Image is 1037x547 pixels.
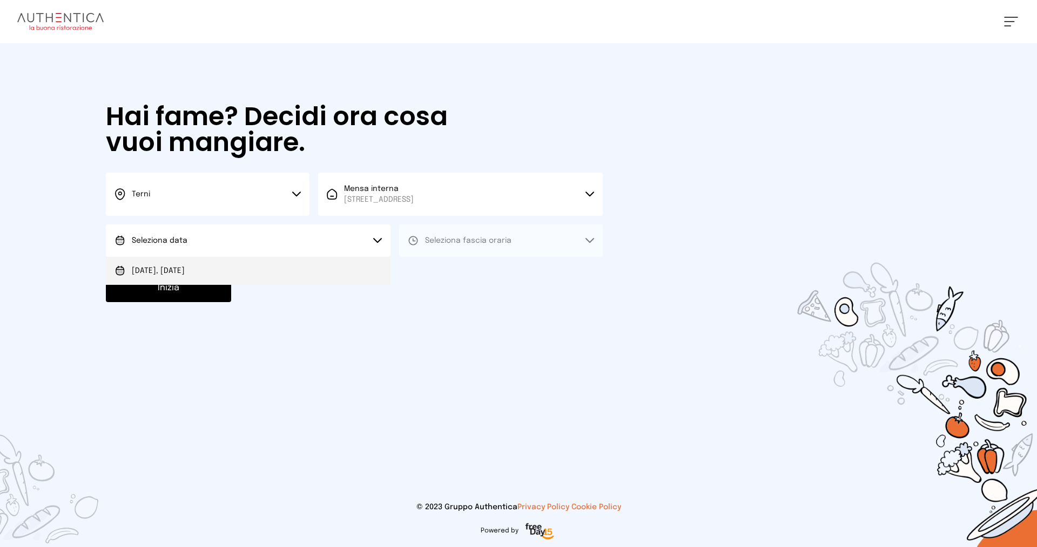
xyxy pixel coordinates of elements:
[481,527,518,535] span: Powered by
[17,502,1020,512] p: © 2023 Gruppo Authentica
[523,521,557,543] img: logo-freeday.3e08031.png
[517,503,569,511] a: Privacy Policy
[571,503,621,511] a: Cookie Policy
[106,274,231,302] button: Inizia
[425,237,511,244] span: Seleziona fascia oraria
[132,265,185,276] span: [DATE], [DATE]
[132,237,187,244] span: Seleziona data
[399,224,603,257] button: Seleziona fascia oraria
[106,224,390,257] button: Seleziona data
